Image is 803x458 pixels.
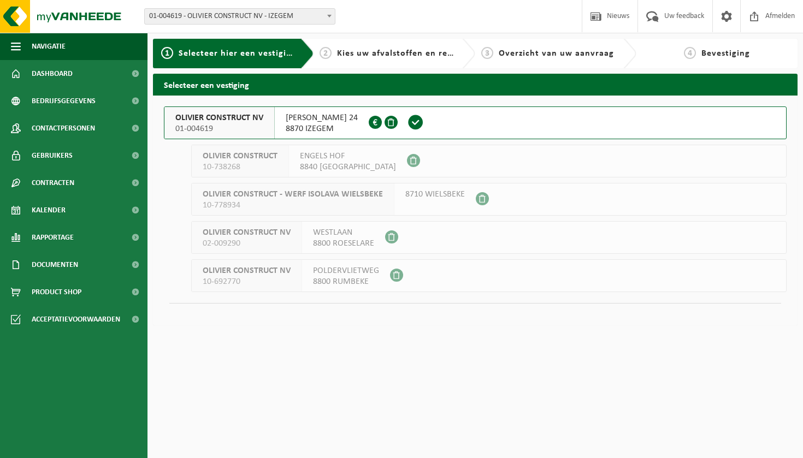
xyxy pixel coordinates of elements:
span: 10-692770 [203,276,291,287]
span: 4 [684,47,696,59]
span: Overzicht van uw aanvraag [499,49,614,58]
span: 8800 RUMBEKE [313,276,379,287]
span: Rapportage [32,224,74,251]
span: POLDERVLIETWEG [313,265,379,276]
span: 8870 IZEGEM [286,123,358,134]
span: 3 [481,47,493,59]
span: 01-004619 [175,123,263,134]
span: 1 [161,47,173,59]
span: 02-009290 [203,238,291,249]
span: ENGELS HOF [300,151,396,162]
span: Acceptatievoorwaarden [32,306,120,333]
span: Bedrijfsgegevens [32,87,96,115]
span: OLIVIER CONSTRUCT NV [203,227,291,238]
h2: Selecteer een vestiging [153,74,798,95]
span: Contracten [32,169,74,197]
span: OLIVIER CONSTRUCT - WERF ISOLAVA WIELSBEKE [203,189,383,200]
span: [PERSON_NAME] 24 [286,112,358,123]
span: Dashboard [32,60,73,87]
span: Kies uw afvalstoffen en recipiënten [337,49,487,58]
span: Contactpersonen [32,115,95,142]
span: WESTLAAN [313,227,374,238]
span: Gebruikers [32,142,73,169]
span: Product Shop [32,278,81,306]
span: Bevestiging [701,49,750,58]
span: OLIVIER CONSTRUCT [203,151,277,162]
span: 01-004619 - OLIVIER CONSTRUCT NV - IZEGEM [144,8,335,25]
span: OLIVIER CONSTRUCT NV [203,265,291,276]
span: 8800 ROESELARE [313,238,374,249]
button: OLIVIER CONSTRUCT NV 01-004619 [PERSON_NAME] 248870 IZEGEM [164,106,787,139]
span: 8840 [GEOGRAPHIC_DATA] [300,162,396,173]
span: Kalender [32,197,66,224]
span: 01-004619 - OLIVIER CONSTRUCT NV - IZEGEM [145,9,335,24]
span: 2 [320,47,332,59]
span: Documenten [32,251,78,278]
span: Selecteer hier een vestiging [179,49,297,58]
span: OLIVIER CONSTRUCT NV [175,112,263,123]
span: 8710 WIELSBEKE [405,189,465,200]
span: 10-738268 [203,162,277,173]
span: 10-778934 [203,200,383,211]
span: Navigatie [32,33,66,60]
